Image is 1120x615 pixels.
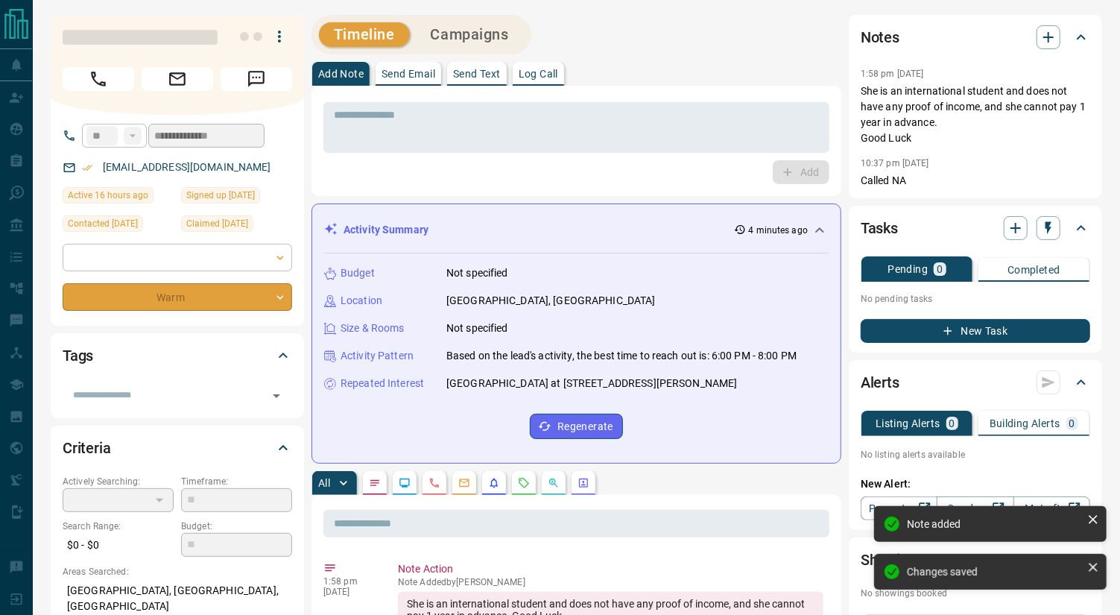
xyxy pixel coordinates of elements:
p: Areas Searched: [63,565,292,578]
p: Search Range: [63,520,174,533]
a: Condos [937,496,1013,520]
div: Sat Aug 16 2025 [181,187,292,208]
p: Timeframe: [181,475,292,488]
a: Mr.Loft [1013,496,1090,520]
p: Actively Searching: [63,475,174,488]
p: Pending [888,264,928,274]
svg: Listing Alerts [488,477,500,489]
svg: Email Verified [82,163,92,173]
div: Sat Aug 16 2025 [63,215,174,236]
p: $0 - $0 [63,533,174,558]
span: Message [221,67,292,91]
p: Budget [341,265,375,281]
h2: Tasks [861,216,898,240]
p: Log Call [519,69,558,79]
p: Not specified [446,321,508,336]
p: 4 minutes ago [749,224,808,237]
h2: Alerts [861,370,899,394]
span: Contacted [DATE] [68,216,138,231]
p: No showings booked [861,587,1090,600]
div: Showings [861,542,1090,578]
p: 0 [937,264,943,274]
p: Completed [1007,265,1060,275]
div: Sat Aug 16 2025 [181,215,292,236]
p: Note Added by [PERSON_NAME] [398,577,823,587]
p: All [318,478,330,488]
p: Not specified [446,265,508,281]
p: Activity Summary [344,222,428,238]
div: Changes saved [907,566,1081,578]
div: Criteria [63,430,292,466]
svg: Emails [458,477,470,489]
p: New Alert: [861,476,1090,492]
h2: Tags [63,344,93,368]
p: [GEOGRAPHIC_DATA], [GEOGRAPHIC_DATA] [446,293,656,309]
div: Note added [907,518,1081,530]
svg: Opportunities [548,477,560,489]
p: Listing Alerts [876,418,940,429]
svg: Notes [369,477,381,489]
p: No pending tasks [861,288,1090,310]
div: Tasks [861,210,1090,246]
svg: Requests [518,477,530,489]
button: Regenerate [530,414,623,439]
p: No listing alerts available [861,448,1090,461]
p: Send Text [453,69,501,79]
h2: Criteria [63,436,111,460]
span: Email [142,67,213,91]
p: Budget: [181,520,292,533]
button: Campaigns [416,22,524,47]
p: 0 [949,418,955,429]
h2: Notes [861,25,899,49]
div: Alerts [861,365,1090,400]
p: [DATE] [323,587,376,597]
p: Location [341,293,382,309]
p: Add Note [318,69,364,79]
p: Building Alerts [990,418,1060,429]
p: [GEOGRAPHIC_DATA] at [STREET_ADDRESS][PERSON_NAME] [446,376,738,391]
p: Send Email [382,69,435,79]
button: Timeline [319,22,410,47]
div: Warm [63,283,292,311]
p: Activity Pattern [341,348,414,364]
div: Notes [861,19,1090,55]
span: Signed up [DATE] [186,188,255,203]
svg: Agent Actions [578,477,589,489]
p: Note Action [398,561,823,577]
div: Tags [63,338,292,373]
a: Property [861,496,937,520]
button: New Task [861,319,1090,343]
button: Open [266,385,287,406]
span: Claimed [DATE] [186,216,248,231]
p: Repeated Interest [341,376,424,391]
svg: Lead Browsing Activity [399,477,411,489]
div: Sun Aug 17 2025 [63,187,174,208]
span: Active 16 hours ago [68,188,148,203]
span: Call [63,67,134,91]
p: She is an international student and does not have any proof of income, and she cannot pay 1 year ... [861,83,1090,146]
a: [EMAIL_ADDRESS][DOMAIN_NAME] [103,161,271,173]
div: Activity Summary4 minutes ago [324,216,829,244]
p: 1:58 pm [DATE] [861,69,924,79]
p: Called NA [861,173,1090,189]
p: 0 [1069,418,1075,429]
p: Size & Rooms [341,321,405,336]
p: 1:58 pm [323,576,376,587]
svg: Calls [428,477,440,489]
p: 10:37 pm [DATE] [861,158,929,168]
p: Based on the lead's activity, the best time to reach out is: 6:00 PM - 8:00 PM [446,348,797,364]
h2: Showings [861,548,924,572]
